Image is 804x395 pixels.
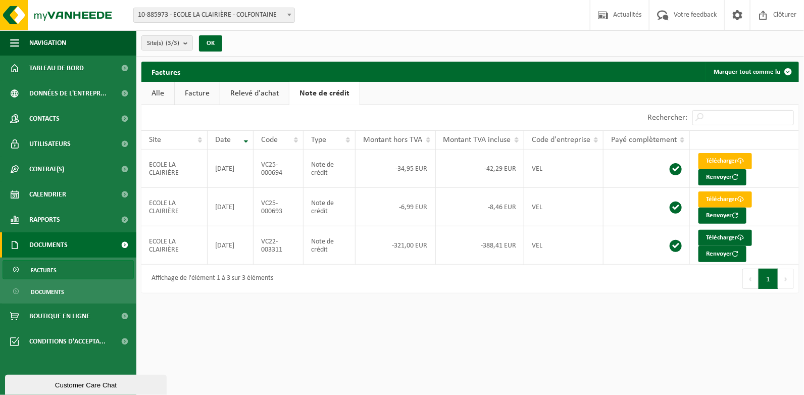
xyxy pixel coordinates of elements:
[141,188,208,226] td: ECOLE LA CLAIRIÈRE
[146,270,273,288] div: Affichage de l'élément 1 à 3 sur 3 éléments
[29,304,90,329] span: Boutique en ligne
[647,114,687,122] label: Rechercher:
[134,8,294,22] span: 10-885973 - ECOLE LA CLAIRIÈRE - COLFONTAINE
[356,188,436,226] td: -6,99 EUR
[141,226,208,265] td: ECOLE LA CLAIRIÈRE
[29,329,106,354] span: Conditions d'accepta...
[363,136,422,144] span: Montant hors TVA
[3,260,134,279] a: Factures
[141,82,174,105] a: Alle
[208,150,253,188] td: [DATE]
[29,131,71,157] span: Utilisateurs
[524,226,604,265] td: VEL
[29,157,64,182] span: Contrat(s)
[698,153,752,169] a: Télécharger
[31,261,57,280] span: Factures
[289,82,360,105] a: Note de crédit
[698,230,752,246] a: Télécharger
[443,136,511,144] span: Montant TVA incluse
[254,188,304,226] td: VC25-000693
[29,56,84,81] span: Tableau de bord
[199,35,222,52] button: OK
[304,226,356,265] td: Note de crédit
[742,269,759,289] button: Previous
[29,232,68,258] span: Documents
[175,82,220,105] a: Facture
[759,269,778,289] button: 1
[436,188,524,226] td: -8,46 EUR
[698,208,746,224] button: Renvoyer
[3,282,134,301] a: Documents
[141,150,208,188] td: ECOLE LA CLAIRIÈRE
[5,373,169,395] iframe: chat widget
[220,82,289,105] a: Relevé d'achat
[141,35,193,51] button: Site(s)(3/3)
[778,269,794,289] button: Next
[208,188,253,226] td: [DATE]
[436,150,524,188] td: -42,29 EUR
[611,136,677,144] span: Payé complètement
[254,150,304,188] td: VC25-000694
[356,226,436,265] td: -321,00 EUR
[254,226,304,265] td: VC22-003311
[29,30,66,56] span: Navigation
[29,182,66,207] span: Calendrier
[215,136,231,144] span: Date
[311,136,326,144] span: Type
[524,188,604,226] td: VEL
[436,226,524,265] td: -388,41 EUR
[304,188,356,226] td: Note de crédit
[31,282,64,302] span: Documents
[141,62,190,81] h2: Factures
[29,106,60,131] span: Contacts
[29,81,107,106] span: Données de l'entrepr...
[304,150,356,188] td: Note de crédit
[524,150,604,188] td: VEL
[166,40,179,46] count: (3/3)
[261,136,278,144] span: Code
[532,136,590,144] span: Code d'entreprise
[147,36,179,51] span: Site(s)
[698,246,746,262] button: Renvoyer
[698,191,752,208] a: Télécharger
[706,62,798,82] button: Marquer tout comme lu
[698,169,746,185] button: Renvoyer
[208,226,253,265] td: [DATE]
[356,150,436,188] td: -34,95 EUR
[133,8,295,23] span: 10-885973 - ECOLE LA CLAIRIÈRE - COLFONTAINE
[149,136,161,144] span: Site
[29,207,60,232] span: Rapports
